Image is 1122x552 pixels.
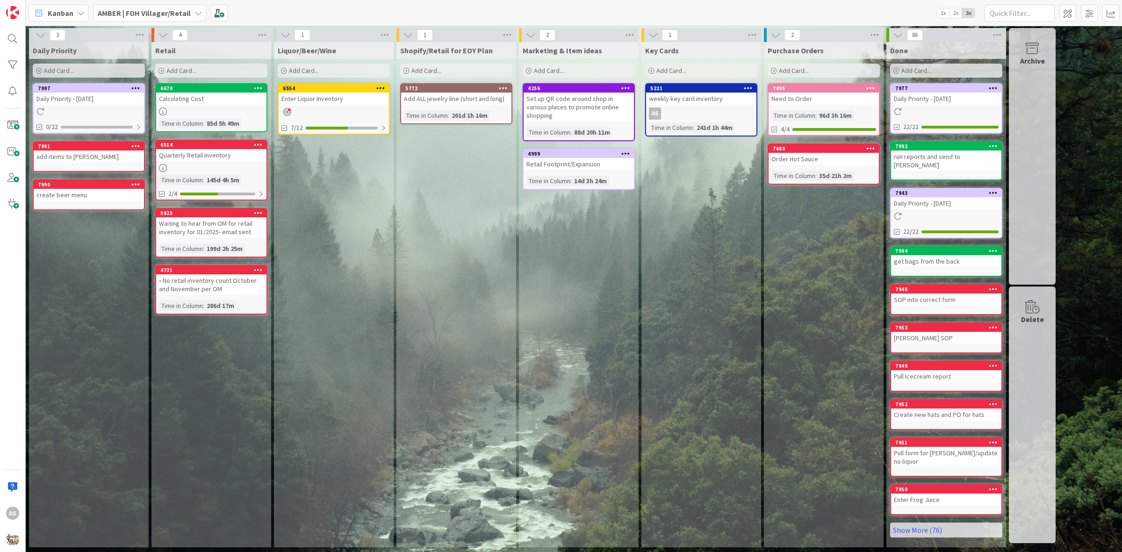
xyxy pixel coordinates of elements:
[156,209,266,238] div: 5825Waiting to hear from OM for retail inventory for 01/2025- email sent
[891,294,1001,306] div: SOP into correct form
[895,143,1001,150] div: 7992
[769,144,879,165] div: 7680Order Hot Sauce
[895,324,1001,331] div: 7953
[645,46,679,55] span: Key Cards
[278,83,390,135] a: 6554Enter Liquor Inventory7/12
[523,83,635,141] a: 4256Set up QR code around shop in various places to promote online shoppingTime in Column:88d 20h...
[156,209,266,217] div: 5825
[279,84,389,93] div: 6554
[895,439,1001,446] div: 7951
[156,141,266,149] div: 6514
[891,323,1001,344] div: 7953[PERSON_NAME] SOP
[890,523,1002,538] a: Show More (76)
[895,190,1001,196] div: 7943
[693,122,694,133] span: :
[572,176,609,186] div: 14d 3h 24m
[815,171,817,181] span: :
[891,189,1001,197] div: 7943
[203,175,204,185] span: :
[204,301,237,311] div: 286d 17m
[1021,314,1044,325] div: Delete
[768,83,880,136] a: 7095Need to OrderTime in Column:96d 3h 16m4/4
[155,208,267,258] a: 5825Waiting to hear from OM for retail inventory for 01/2025- email sentTime in Column:199d 2h 25m
[38,181,144,188] div: 7990
[891,438,1001,447] div: 7951
[6,533,19,546] img: avatar
[279,93,389,105] div: Enter Liquor Inventory
[34,180,144,201] div: 7990create beer menu
[891,197,1001,209] div: Daily Priority - [DATE]
[404,110,448,121] div: Time in Column
[891,247,1001,255] div: 7994
[769,93,879,105] div: Need to Order
[48,7,73,19] span: Kanban
[768,46,824,55] span: Purchase Orders
[411,66,441,75] span: Add Card...
[156,274,266,295] div: • No retail inventory count October and November per OM
[34,93,144,105] div: Daily Priority - [DATE]
[645,83,757,136] a: 5221weekly key card inventoryASTime in Column:241d 1h 44m
[160,85,266,92] div: 6670
[289,66,319,75] span: Add Card...
[895,401,1001,408] div: 7952
[962,8,975,18] span: 3x
[155,46,176,55] span: Retail
[779,66,809,75] span: Add Card...
[155,83,267,132] a: 6670Calculating CostTime in Column:85d 5h 49m
[891,285,1001,306] div: 7948SOP into correct form
[160,210,266,216] div: 5825
[98,8,191,18] b: AMBER | FOH Villager/Retail
[204,175,242,185] div: 145d 4h 5m
[283,85,389,92] div: 6554
[572,127,612,137] div: 88d 20h 11m
[649,108,661,120] div: AS
[156,93,266,105] div: Calculating Cost
[524,150,634,158] div: 4999
[528,151,634,157] div: 4999
[891,438,1001,467] div: 7951Pull form for [PERSON_NAME]/update no liquor
[771,110,815,121] div: Time in Column
[1020,55,1045,66] div: Archive
[769,84,879,93] div: 7095
[156,217,266,238] div: Waiting to hear from OM for retail inventory for 01/2025- email sent
[33,83,145,134] a: 7997Daily Priority - [DATE]0/22
[890,141,1002,180] a: 7992run reports and send to [PERSON_NAME]
[890,284,1002,315] a: 7948SOP into correct form
[891,84,1001,93] div: 7977
[34,189,144,201] div: create beer menu
[769,84,879,105] div: 7095Need to Order
[156,84,266,93] div: 6670
[694,122,735,133] div: 241d 1h 44m
[891,189,1001,209] div: 7943Daily Priority - [DATE]
[401,93,511,105] div: Add ALL jewelry line (short and long)
[890,246,1002,277] a: 7994get bags from the back
[891,323,1001,332] div: 7953
[891,370,1001,382] div: Pull Icecream report
[768,143,880,185] a: 7680Order Hot SauceTime in Column:35d 21h 2m
[784,29,800,41] span: 2
[937,8,949,18] span: 1x
[646,108,756,120] div: AS
[524,158,634,170] div: Retail Footprint/Expansion
[891,247,1001,267] div: 7994get bags from the back
[155,140,267,201] a: 6514Quarterly Retail InventoryTime in Column:145d 4h 5m2/4
[985,5,1055,22] input: Quick Filter...
[891,400,1001,409] div: 7952
[295,29,310,41] span: 1
[526,127,570,137] div: Time in Column
[449,110,490,121] div: 201d 1h 16m
[890,323,1002,353] a: 7953[PERSON_NAME] SOP
[903,227,919,237] span: 22/22
[903,122,919,132] span: 22/22
[156,266,266,274] div: 4731
[901,66,931,75] span: Add Card...
[891,362,1001,382] div: 7949Pull Icecream report
[890,83,1002,134] a: 7977Daily Priority - [DATE]22/22
[570,127,572,137] span: :
[50,29,65,41] span: 3
[166,66,196,75] span: Add Card...
[38,143,144,150] div: 7991
[160,142,266,148] div: 6514
[891,409,1001,421] div: Create new hats and PO for hats
[890,437,1002,477] a: 7951Pull form for [PERSON_NAME]/update no liquor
